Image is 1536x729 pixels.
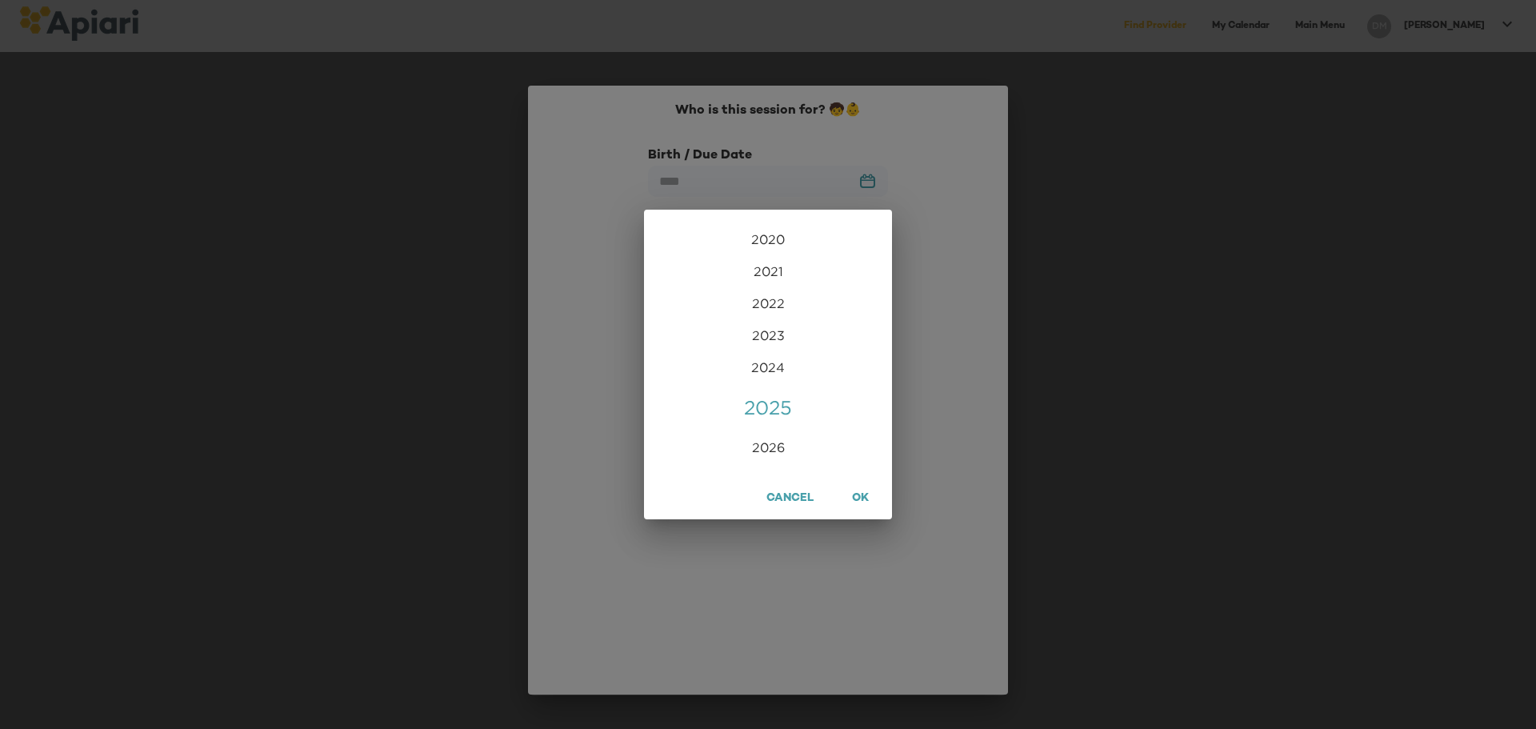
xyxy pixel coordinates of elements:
[644,319,892,351] div: 2023
[644,391,892,423] div: 2025
[644,287,892,319] div: 2022
[644,223,892,255] div: 2020
[766,489,814,509] span: Cancel
[644,431,892,463] div: 2026
[644,255,892,287] div: 2021
[849,489,871,509] span: OK
[752,484,828,514] button: Cancel
[644,351,892,383] div: 2024
[834,484,886,514] button: OK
